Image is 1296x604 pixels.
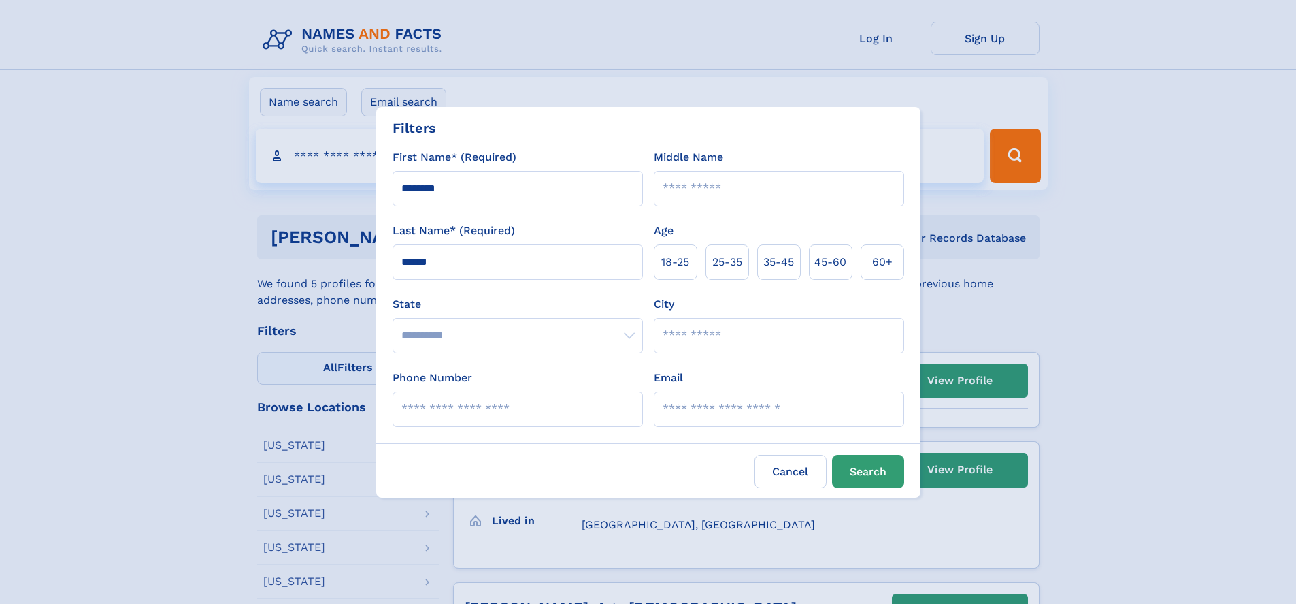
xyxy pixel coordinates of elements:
[654,370,683,386] label: Email
[712,254,742,270] span: 25‑35
[393,223,515,239] label: Last Name* (Required)
[393,149,516,165] label: First Name* (Required)
[393,118,436,138] div: Filters
[832,455,904,488] button: Search
[393,370,472,386] label: Phone Number
[814,254,846,270] span: 45‑60
[654,296,674,313] label: City
[654,223,674,239] label: Age
[654,149,723,165] label: Middle Name
[661,254,689,270] span: 18‑25
[872,254,893,270] span: 60+
[393,296,643,313] label: State
[754,455,827,488] label: Cancel
[763,254,794,270] span: 35‑45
